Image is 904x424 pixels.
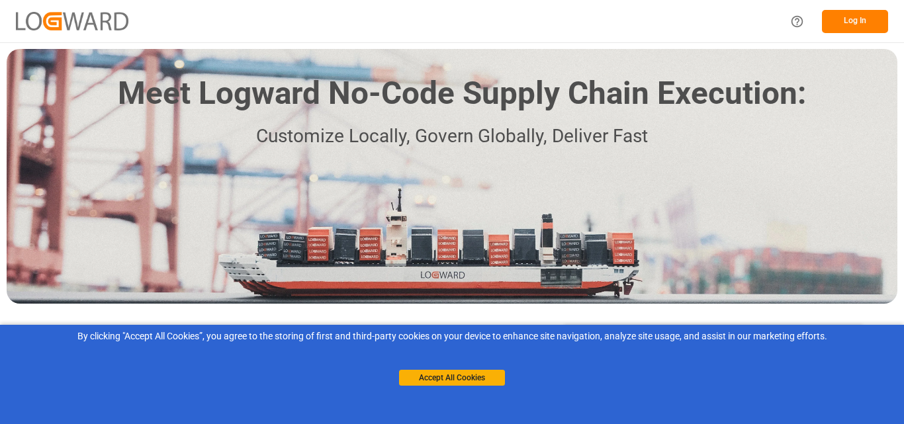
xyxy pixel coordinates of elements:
button: Log In [822,10,888,33]
div: By clicking "Accept All Cookies”, you agree to the storing of first and third-party cookies on yo... [9,329,895,343]
button: Accept All Cookies [399,370,505,386]
button: Help Center [782,7,812,36]
img: Logward_new_orange.png [16,12,128,30]
p: Customize Locally, Govern Globally, Deliver Fast [98,122,806,151]
h1: Meet Logward No-Code Supply Chain Execution: [118,70,806,117]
